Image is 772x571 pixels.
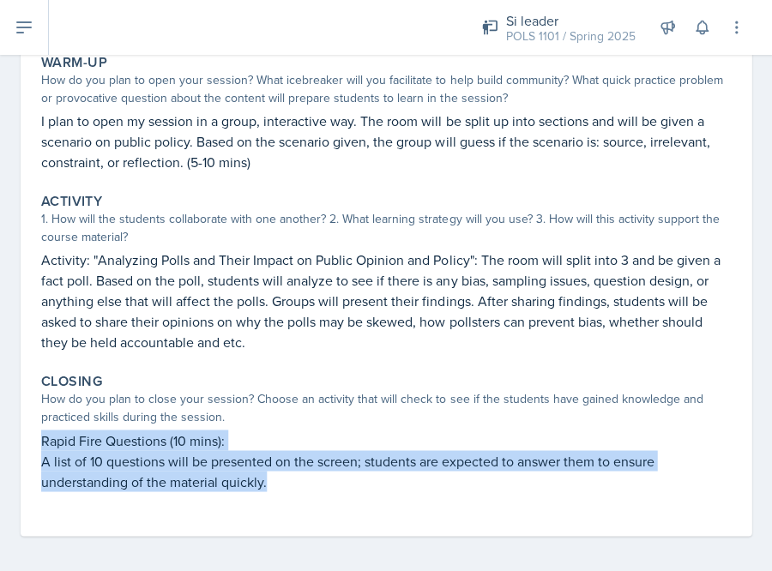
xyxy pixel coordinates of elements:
[41,111,731,172] p: I plan to open my session in a group, interactive way. The room will be split up into sections an...
[41,193,102,210] label: Activity
[41,210,731,246] div: 1. How will the students collaborate with one another? 2. What learning strategy will you use? 3....
[41,373,102,390] label: Closing
[41,71,731,107] div: How do you plan to open your session? What icebreaker will you facilitate to help build community...
[41,450,731,491] p: A list of 10 questions will be presented on the screen; students are expected to answer them to e...
[41,54,107,71] label: Warm-Up
[505,10,635,31] div: Si leader
[41,249,731,352] p: Activity: "Analyzing Polls and Their Impact on Public Opinion and Policy": The room will split in...
[505,27,635,45] div: POLS 1101 / Spring 2025
[41,430,731,450] p: Rapid Fire Questions (10 mins):
[41,390,731,426] div: How do you plan to close your session? Choose an activity that will check to see if the students ...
